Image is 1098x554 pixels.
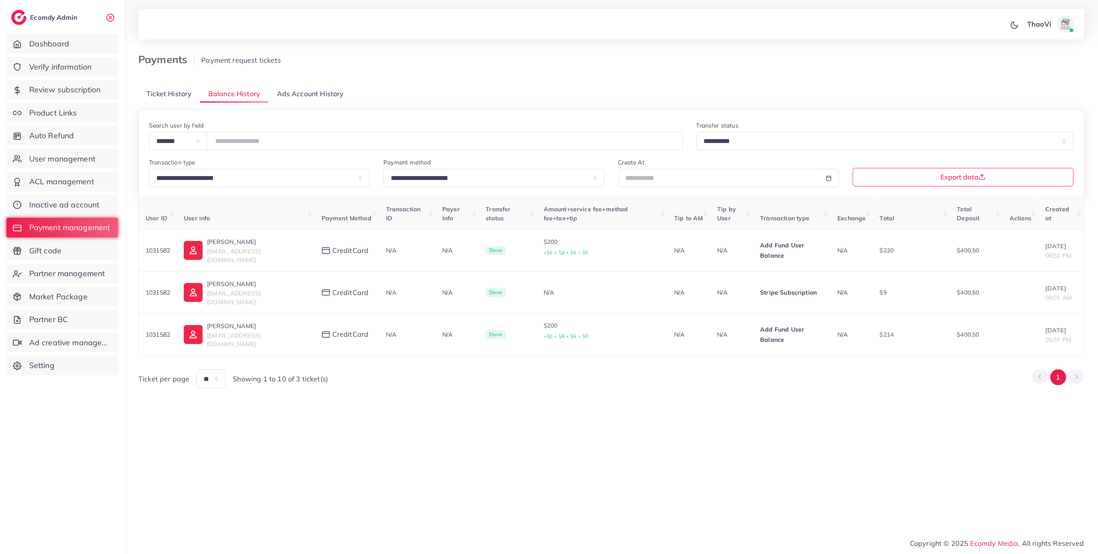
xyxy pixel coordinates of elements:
[11,10,27,25] img: logo
[717,329,746,340] p: N/A
[880,329,943,340] p: $214
[1050,369,1066,385] button: Go to page 1
[207,237,308,247] p: [PERSON_NAME]
[322,289,330,296] img: payment
[29,176,94,187] span: ACL management
[486,330,506,339] span: Done
[442,245,472,256] p: N/A
[760,214,810,222] span: Transaction type
[1022,15,1077,33] a: ThaoViavatar
[957,287,996,298] p: $400.50
[29,107,77,119] span: Product Links
[544,205,628,222] span: Amount+service fee+method fee+tax+tip
[201,56,281,64] span: Payment request tickets
[544,288,661,297] div: N/A
[442,205,460,222] span: Payer Info
[29,199,100,210] span: Inactive ad account
[207,332,261,348] span: [EMAIL_ADDRESS][DOMAIN_NAME]
[1045,283,1077,293] p: [DATE]
[6,264,118,283] a: Partner management
[1045,252,1071,259] span: 06:51 PM
[386,205,421,222] span: Transaction ID
[184,325,203,344] img: ic-user-info.36bf1079.svg
[322,247,330,254] img: payment
[332,329,369,339] span: creditCard
[29,291,88,302] span: Market Package
[29,245,61,256] span: Gift code
[486,246,506,256] span: Done
[207,289,261,306] span: [EMAIL_ADDRESS][DOMAIN_NAME]
[29,153,95,164] span: User management
[442,287,472,298] p: N/A
[6,310,118,329] a: Partner BC
[674,329,703,340] p: N/A
[386,247,396,254] span: N/A
[6,333,118,353] a: Ad creative management
[970,539,1019,548] a: Ecomdy Media
[957,205,980,222] span: Total Deposit
[322,331,330,338] img: payment
[1045,336,1071,344] span: 05:07 PM
[544,237,661,258] p: $200
[544,333,589,339] small: +$0 + $8 + $6 + $0
[1019,538,1084,548] span: , All rights Reserved
[6,172,118,192] a: ACL management
[1027,19,1051,29] p: ThaoVi
[717,205,736,222] span: Tip by User
[957,245,996,256] p: $400.50
[6,218,118,237] a: Payment management
[184,214,210,222] span: User info
[760,324,824,345] p: Add Fund User Balance
[138,374,189,384] span: Ticket per page
[6,34,118,54] a: Dashboard
[146,329,170,340] p: 1031582
[30,13,79,21] h2: Ecomdy Admin
[6,195,118,215] a: Inactive ad account
[208,89,260,99] span: Balance History
[184,283,203,302] img: ic-user-info.36bf1079.svg
[29,337,112,348] span: Ad creative management
[760,287,824,298] p: Stripe Subscription
[6,241,118,261] a: Gift code
[29,222,110,233] span: Payment management
[184,241,203,260] img: ic-user-info.36bf1079.svg
[837,247,848,254] span: N/A
[383,158,431,167] label: Payment method
[544,250,589,256] small: +$6 + $8 + $6 + $0
[277,89,344,99] span: Ads Account History
[29,130,74,141] span: Auto Refund
[207,247,261,264] span: [EMAIL_ADDRESS][DOMAIN_NAME]
[486,205,511,222] span: Transfer status
[618,158,645,167] label: Create At
[697,121,739,130] label: Transfer status
[322,214,371,222] span: Payment Method
[760,240,824,261] p: Add Fund User Balance
[6,103,118,123] a: Product Links
[6,80,118,100] a: Review subscription
[880,214,895,222] span: Total
[442,329,472,340] p: N/A
[717,245,746,256] p: N/A
[146,287,170,298] p: 1031582
[138,53,195,66] h3: Payments
[146,214,167,222] span: User ID
[1045,241,1077,251] p: [DATE]
[6,287,118,307] a: Market Package
[146,245,170,256] p: 1031582
[29,360,55,371] span: Setting
[486,288,506,297] span: Done
[29,84,101,95] span: Review subscription
[233,374,328,384] span: Showing 1 to 10 of 3 ticket(s)
[837,214,866,222] span: Exchange
[6,57,118,77] a: Verify information
[1045,294,1072,301] span: 08:01 AM
[207,279,308,289] p: [PERSON_NAME]
[544,320,661,341] p: $200
[146,89,192,99] span: Ticket History
[674,245,703,256] p: N/A
[880,245,943,256] p: $220
[1045,205,1069,222] span: Created at
[386,289,396,296] span: N/A
[910,538,1084,548] span: Copyright © 2025
[29,38,69,49] span: Dashboard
